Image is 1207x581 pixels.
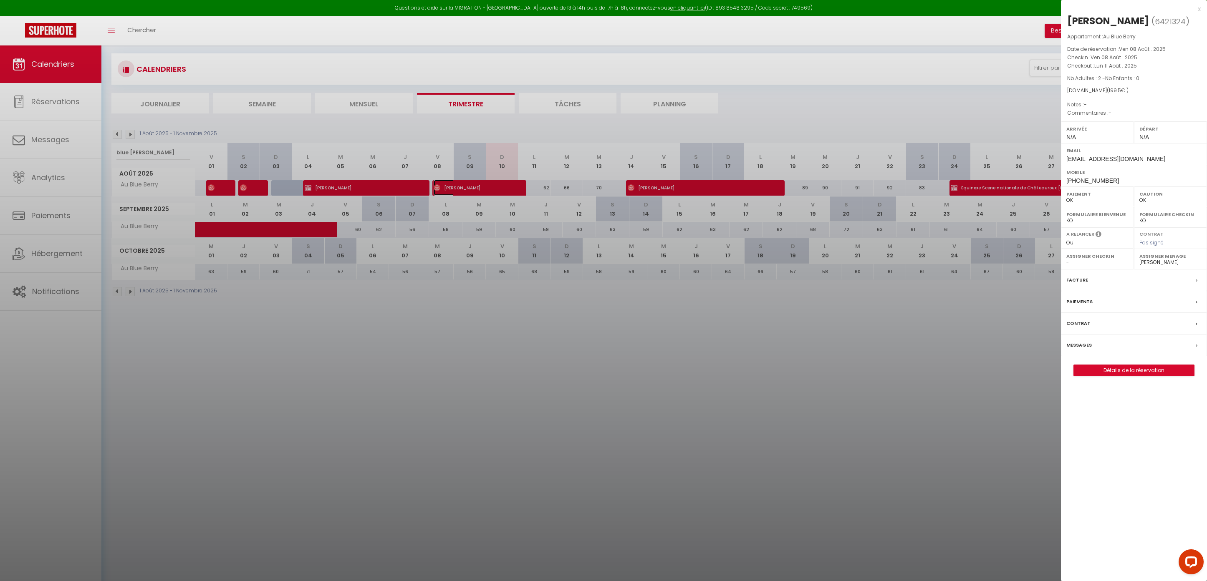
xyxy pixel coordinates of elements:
[1091,54,1137,61] span: Ven 08 Août . 2025
[1103,33,1136,40] span: Au Blue Berry
[1066,146,1202,155] label: Email
[1066,341,1092,350] label: Messages
[1067,75,1139,82] span: Nb Adultes : 2 -
[1066,177,1119,184] span: [PHONE_NUMBER]
[1139,134,1149,141] span: N/A
[1066,252,1129,260] label: Assigner Checkin
[1067,53,1201,62] p: Checkin :
[1107,87,1129,94] span: ( € )
[1066,319,1091,328] label: Contrat
[1084,101,1087,108] span: -
[1119,45,1166,53] span: Ven 08 Août . 2025
[1067,62,1201,70] p: Checkout :
[1067,109,1201,117] p: Commentaires :
[1066,134,1076,141] span: N/A
[1067,87,1201,95] div: [DOMAIN_NAME]
[1067,33,1201,41] p: Appartement :
[1151,15,1189,27] span: ( )
[1061,4,1201,14] div: x
[1139,190,1202,198] label: Caution
[1139,231,1164,236] label: Contrat
[1066,125,1129,133] label: Arrivée
[1074,365,1194,376] a: Détails de la réservation
[1066,231,1094,238] label: A relancer
[1096,231,1101,240] i: Sélectionner OUI si vous souhaiter envoyer les séquences de messages post-checkout
[1105,75,1139,82] span: Nb Enfants : 0
[1109,87,1121,94] span: 199.5
[1109,109,1111,116] span: -
[1139,239,1164,246] span: Pas signé
[1172,546,1207,581] iframe: LiveChat chat widget
[1067,101,1201,109] p: Notes :
[1066,156,1165,162] span: [EMAIL_ADDRESS][DOMAIN_NAME]
[1067,45,1201,53] p: Date de réservation :
[1066,297,1093,306] label: Paiements
[1067,14,1149,28] div: [PERSON_NAME]
[1066,276,1088,284] label: Facture
[1066,190,1129,198] label: Paiement
[1139,125,1202,133] label: Départ
[1094,62,1137,69] span: Lun 11 Août . 2025
[1066,168,1202,176] label: Mobile
[1066,210,1129,219] label: Formulaire Bienvenue
[1155,16,1186,27] span: 6421324
[1139,252,1202,260] label: Assigner Menage
[1139,210,1202,219] label: Formulaire Checkin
